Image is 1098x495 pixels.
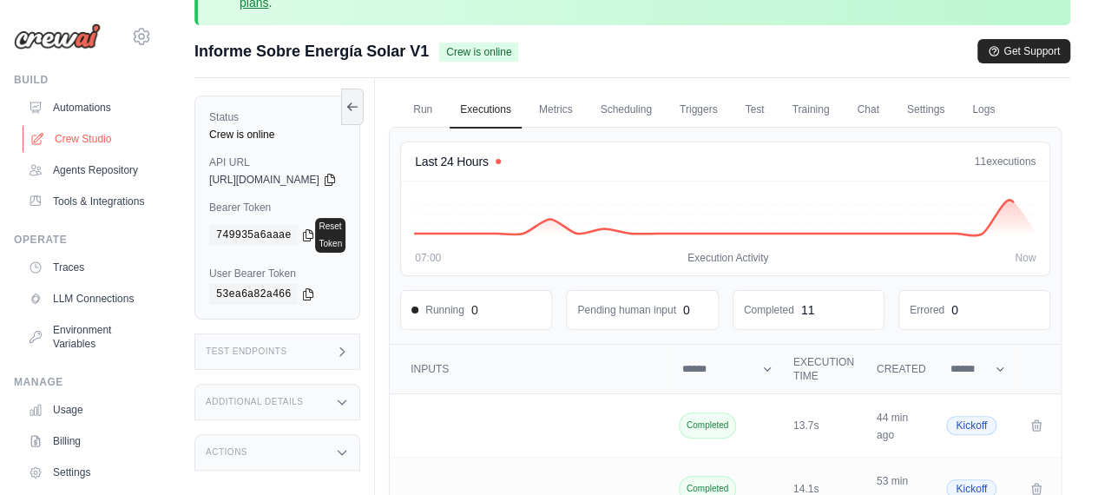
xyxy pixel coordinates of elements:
span: Kickoff [946,416,996,435]
a: Usage [21,396,152,424]
a: Executions [450,92,522,129]
th: Created [866,345,936,394]
div: Build [14,73,152,87]
span: [URL][DOMAIN_NAME] [209,173,319,187]
dd: Errored [910,303,944,317]
th: Inputs [390,345,672,394]
a: Automations [21,94,152,122]
a: Test [734,92,774,129]
span: 11 [975,155,986,168]
a: LLM Connections [21,285,152,313]
div: 0 [471,301,478,319]
div: 0 [683,301,690,319]
div: Crew is online [209,128,345,142]
a: Crew Studio [23,125,154,153]
h3: Test Endpoints [206,346,287,357]
h4: Last 24 Hours [415,153,488,170]
a: Agents Repository [21,156,152,184]
span: Running [411,303,464,317]
a: Environment Variables [21,316,152,358]
div: 13.7s [793,419,856,432]
a: Settings [21,459,152,486]
a: Traces [21,254,152,281]
code: 749935a6aaae [209,225,298,246]
a: Scheduling [589,92,661,129]
div: 0 [951,301,958,319]
button: Get Support [977,39,1070,63]
label: User Bearer Token [209,267,345,280]
dd: Completed [744,303,794,317]
label: API URL [209,155,345,169]
iframe: Chat Widget [1011,412,1098,495]
th: Execution Time [783,345,866,394]
a: Billing [21,427,152,455]
span: Informe Sobre Energía Solar V1 [194,39,429,63]
a: Settings [897,92,955,129]
div: Operate [14,233,152,247]
label: Status [209,110,345,124]
a: Training [781,92,839,129]
div: Widget de chat [1011,412,1098,495]
div: executions [975,155,1036,168]
a: Tools & Integrations [21,188,152,215]
h3: Additional Details [206,397,303,407]
img: Logo [14,23,101,49]
h3: Actions [206,447,247,458]
a: Metrics [529,92,583,129]
span: Execution Activity [687,251,768,265]
dd: Pending human input [577,303,675,317]
div: 11 [801,301,815,319]
a: Logs [962,92,1005,129]
span: 07:00 [415,251,441,265]
a: Reset Token [315,218,345,253]
a: Chat [846,92,889,129]
span: Completed [679,412,736,439]
label: Bearer Token [209,201,345,214]
a: Run [403,92,443,129]
code: 53ea6a82a466 [209,284,298,305]
time: 44 min ago [877,412,908,441]
a: Triggers [669,92,728,129]
span: Now [1015,251,1036,265]
div: Manage [14,375,152,389]
span: Crew is online [439,43,518,62]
